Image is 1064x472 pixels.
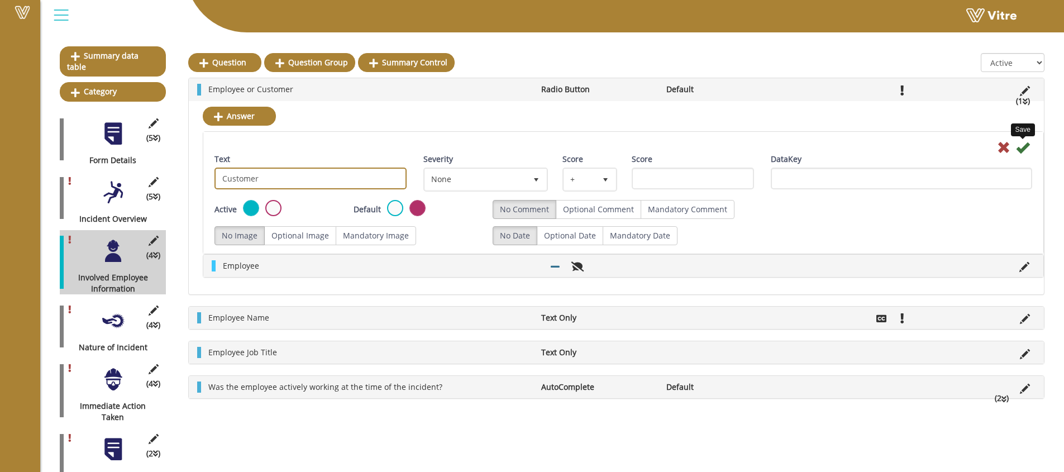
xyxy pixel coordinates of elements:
div: Nature of Incident [60,342,158,353]
label: Active [214,204,237,215]
li: Default [661,84,786,95]
li: (2 ) [989,393,1014,404]
div: Immediate Action Taken [60,401,158,423]
a: Category [60,82,166,101]
a: Summary Control [358,53,455,72]
span: (4 ) [146,320,160,331]
div: Form Details [60,155,158,166]
span: select [595,169,616,189]
label: Mandatory Comment [641,200,734,219]
span: Was the employee actively working at the time of the incident? [208,382,442,392]
label: Mandatory Date [603,226,677,245]
a: Summary data table [60,46,166,77]
label: No Comment [493,200,556,219]
a: Question [188,53,261,72]
span: (5 ) [146,191,160,202]
label: Default [354,204,381,215]
span: + [564,169,596,189]
li: Radio Button [536,84,661,95]
span: Employee [223,260,259,271]
span: Employee or Customer [208,84,293,94]
label: Score [562,154,583,165]
span: (4 ) [146,250,160,261]
div: Incident Overview [60,213,158,225]
a: Answer [203,107,276,126]
span: (4 ) [146,378,160,389]
li: Text Only [536,347,661,358]
span: Employee Job Title [208,347,277,357]
label: Optional Date [537,226,603,245]
li: AutoComplete [536,382,661,393]
span: Employee Name [208,312,269,323]
span: None [425,169,526,189]
label: Optional Comment [556,200,641,219]
span: (5 ) [146,132,160,144]
label: Text [214,154,230,165]
label: No Image [214,226,265,245]
div: Involved Employee Information [60,272,158,294]
label: Score [632,154,652,165]
div: Save [1011,123,1035,136]
li: Text Only [536,312,661,323]
span: select [526,169,546,189]
span: (2 ) [146,448,160,459]
label: DataKey [771,154,801,165]
label: No Date [493,226,537,245]
label: Optional Image [264,226,336,245]
label: Severity [423,154,453,165]
a: Question Group [264,53,355,72]
label: Mandatory Image [336,226,416,245]
li: (1 ) [1010,96,1036,107]
li: Default [661,382,786,393]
